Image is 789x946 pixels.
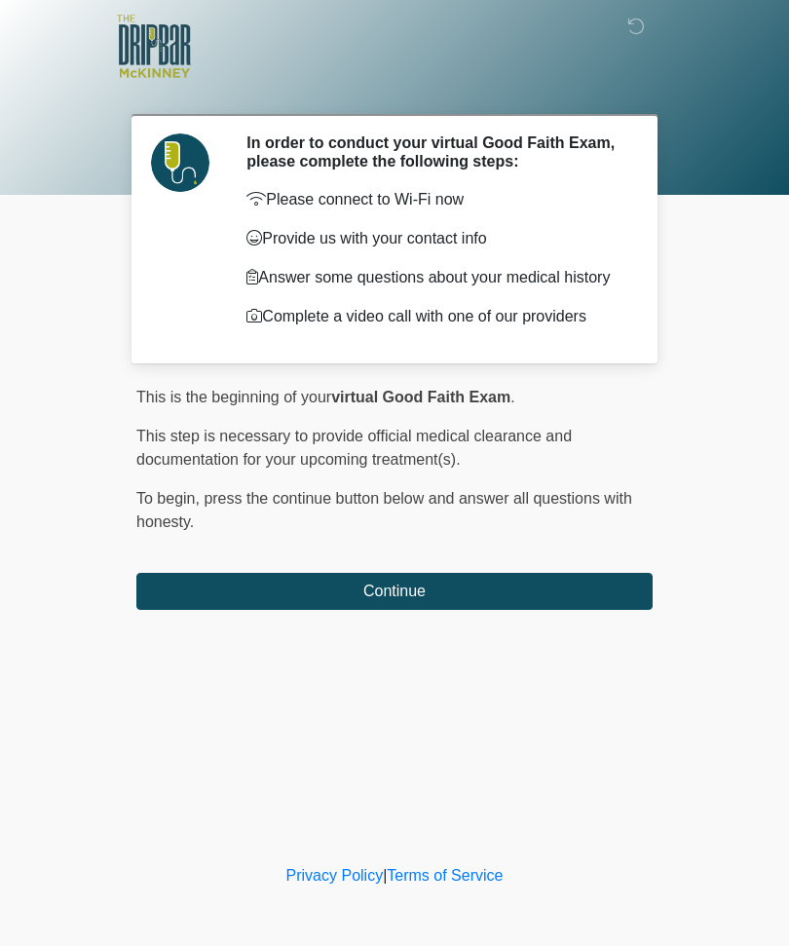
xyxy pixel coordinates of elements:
[136,490,632,530] span: press the continue button below and answer all questions with honesty.
[117,15,191,78] img: The DRIPBaR - McKinney Logo
[246,133,623,170] h2: In order to conduct your virtual Good Faith Exam, please complete the following steps:
[246,188,623,211] p: Please connect to Wi-Fi now
[246,227,623,250] p: Provide us with your contact info
[383,867,387,884] a: |
[246,305,623,328] p: Complete a video call with one of our providers
[136,490,204,507] span: To begin,
[286,867,384,884] a: Privacy Policy
[331,389,510,405] strong: virtual Good Faith Exam
[387,867,503,884] a: Terms of Service
[151,133,209,192] img: Agent Avatar
[136,428,572,468] span: This step is necessary to provide official medical clearance and documentation for your upcoming ...
[136,573,653,610] button: Continue
[246,266,623,289] p: Answer some questions about your medical history
[136,389,331,405] span: This is the beginning of your
[510,389,514,405] span: .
